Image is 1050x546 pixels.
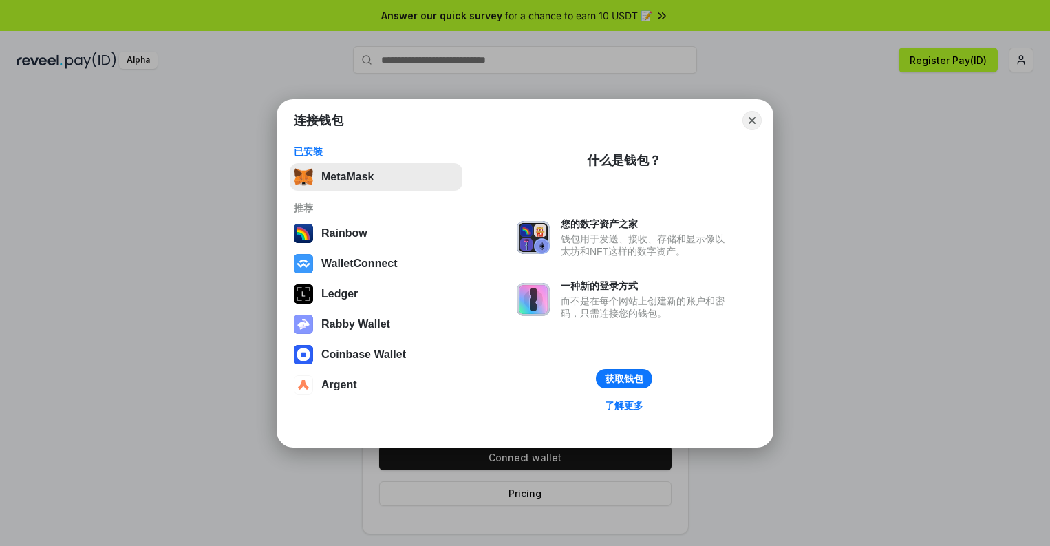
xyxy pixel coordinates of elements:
div: Argent [321,379,357,391]
button: Coinbase Wallet [290,341,462,368]
div: MetaMask [321,171,374,183]
img: svg+xml,%3Csvg%20xmlns%3D%22http%3A%2F%2Fwww.w3.org%2F2000%2Fsvg%22%20fill%3D%22none%22%20viewBox... [517,283,550,316]
button: Argent [290,371,462,399]
div: Rabby Wallet [321,318,390,330]
button: 获取钱包 [596,369,652,388]
img: svg+xml,%3Csvg%20width%3D%22120%22%20height%3D%22120%22%20viewBox%3D%220%200%20120%20120%22%20fil... [294,224,313,243]
div: 获取钱包 [605,372,643,385]
div: Ledger [321,288,358,300]
img: svg+xml,%3Csvg%20xmlns%3D%22http%3A%2F%2Fwww.w3.org%2F2000%2Fsvg%22%20width%3D%2228%22%20height%3... [294,284,313,304]
img: svg+xml,%3Csvg%20xmlns%3D%22http%3A%2F%2Fwww.w3.org%2F2000%2Fsvg%22%20fill%3D%22none%22%20viewBox... [517,221,550,254]
div: WalletConnect [321,258,398,270]
div: 已安装 [294,145,458,158]
a: 了解更多 [597,397,652,414]
img: svg+xml,%3Csvg%20width%3D%2228%22%20height%3D%2228%22%20viewBox%3D%220%200%2028%2028%22%20fill%3D... [294,345,313,364]
img: svg+xml,%3Csvg%20xmlns%3D%22http%3A%2F%2Fwww.w3.org%2F2000%2Fsvg%22%20fill%3D%22none%22%20viewBox... [294,315,313,334]
button: Ledger [290,280,462,308]
button: Rainbow [290,220,462,247]
button: Rabby Wallet [290,311,462,338]
div: 您的数字资产之家 [561,218,731,230]
button: Close [742,111,762,130]
div: 而不是在每个网站上创建新的账户和密码，只需连接您的钱包。 [561,295,731,319]
button: WalletConnect [290,250,462,277]
img: svg+xml,%3Csvg%20fill%3D%22none%22%20height%3D%2233%22%20viewBox%3D%220%200%2035%2033%22%20width%... [294,167,313,187]
div: 了解更多 [605,399,643,412]
div: 一种新的登录方式 [561,280,731,292]
img: svg+xml,%3Csvg%20width%3D%2228%22%20height%3D%2228%22%20viewBox%3D%220%200%2028%2028%22%20fill%3D... [294,254,313,273]
div: 什么是钱包？ [587,152,661,169]
img: svg+xml,%3Csvg%20width%3D%2228%22%20height%3D%2228%22%20viewBox%3D%220%200%2028%2028%22%20fill%3D... [294,375,313,395]
div: Coinbase Wallet [321,348,406,361]
div: 钱包用于发送、接收、存储和显示像以太坊和NFT这样的数字资产。 [561,233,731,258]
h1: 连接钱包 [294,112,343,129]
div: 推荐 [294,202,458,214]
button: MetaMask [290,163,462,191]
div: Rainbow [321,227,367,240]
